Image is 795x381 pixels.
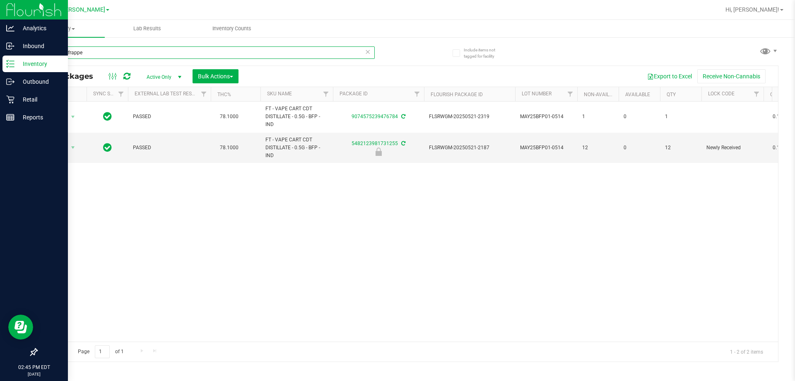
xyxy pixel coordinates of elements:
[71,345,130,358] span: Page of 1
[582,144,614,152] span: 12
[768,142,793,154] span: 0.1610
[193,69,238,83] button: Bulk Actions
[14,95,64,104] p: Retail
[68,142,78,153] span: select
[14,77,64,87] p: Outbound
[103,111,112,122] span: In Sync
[319,87,333,101] a: Filter
[723,345,770,358] span: 1 - 2 of 2 items
[190,20,275,37] a: Inventory Counts
[410,87,424,101] a: Filter
[8,315,33,340] iframe: Resource center
[217,92,231,97] a: THC%
[625,92,650,97] a: Available
[14,59,64,69] p: Inventory
[708,91,735,97] a: Lock Code
[400,141,405,146] span: Sync from Compliance System
[14,112,64,122] p: Reports
[431,92,483,97] a: Flourish Package ID
[352,114,398,119] a: 9074575239476784
[105,20,190,37] a: Lab Results
[265,136,328,160] span: FT - VAPE CART CDT DISTILLATE - 0.5G - BFP - IND
[429,144,510,152] span: FLSRWGM-20250521-2187
[135,91,200,97] a: External Lab Test Result
[582,113,614,121] span: 1
[95,345,110,358] input: 1
[624,113,655,121] span: 0
[667,92,676,97] a: Qty
[43,72,101,81] span: All Packages
[6,42,14,50] inline-svg: Inbound
[4,364,64,371] p: 02:45 PM EDT
[642,69,697,83] button: Export to Excel
[60,6,105,13] span: [PERSON_NAME]
[725,6,779,13] span: Hi, [PERSON_NAME]!
[520,144,572,152] span: MAY25BFP01-0514
[365,46,371,57] span: Clear
[770,92,783,97] a: CBD%
[122,25,172,32] span: Lab Results
[665,113,696,121] span: 1
[14,41,64,51] p: Inbound
[201,25,263,32] span: Inventory Counts
[133,144,206,152] span: PASSED
[14,23,64,33] p: Analytics
[750,87,764,101] a: Filter
[103,142,112,153] span: In Sync
[133,113,206,121] span: PASSED
[6,95,14,104] inline-svg: Retail
[267,91,292,97] a: SKU Name
[265,105,328,129] span: FT - VAPE CART CDT DISTILLATE - 0.5G - BFP - IND
[197,87,211,101] a: Filter
[6,78,14,86] inline-svg: Outbound
[464,47,505,59] span: Include items not tagged for facility
[768,111,793,123] span: 0.1610
[520,113,572,121] span: MAY25BFP01-0514
[216,142,243,154] span: 78.1000
[584,92,621,97] a: Non-Available
[114,87,128,101] a: Filter
[198,73,233,80] span: Bulk Actions
[400,114,405,119] span: Sync from Compliance System
[624,144,655,152] span: 0
[4,371,64,377] p: [DATE]
[68,111,78,123] span: select
[564,87,577,101] a: Filter
[665,144,696,152] span: 12
[697,69,766,83] button: Receive Non-Cannabis
[36,46,375,59] input: Search Package ID, Item Name, SKU, Lot or Part Number...
[522,91,552,97] a: Lot Number
[6,113,14,121] inline-svg: Reports
[6,60,14,68] inline-svg: Inventory
[429,113,510,121] span: FLSRWGM-20250521-2319
[332,148,425,156] div: Newly Received
[216,111,243,123] span: 78.1000
[93,91,125,97] a: Sync Status
[352,141,398,146] a: 5482123981731255
[6,24,14,32] inline-svg: Analytics
[340,91,368,97] a: Package ID
[706,144,759,152] span: Newly Received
